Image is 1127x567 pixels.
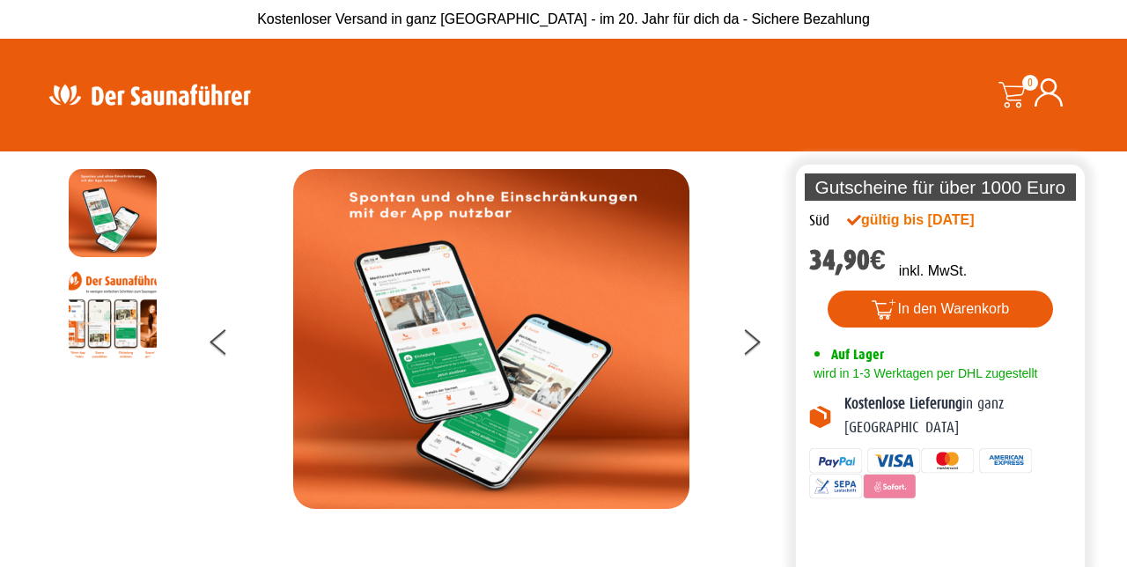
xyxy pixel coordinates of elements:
button: In den Warenkorb [828,291,1054,328]
div: Süd [809,210,829,232]
span: Auf Lager [831,346,884,363]
p: in ganz [GEOGRAPHIC_DATA] [844,393,1072,439]
p: Gutscheine für über 1000 Euro [805,173,1076,201]
span: wird in 1-3 Werktagen per DHL zugestellt [809,366,1037,380]
img: MOCKUP-iPhone_regional [69,169,157,257]
p: inkl. MwSt. [899,261,967,282]
img: Anleitung7tn [69,270,157,358]
span: 0 [1022,75,1038,91]
b: Kostenlose Lieferung [844,395,962,412]
span: Kostenloser Versand in ganz [GEOGRAPHIC_DATA] - im 20. Jahr für dich da - Sichere Bezahlung [257,11,870,26]
bdi: 34,90 [809,244,886,276]
span: € [870,244,886,276]
img: MOCKUP-iPhone_regional [293,169,689,509]
div: gültig bis [DATE] [847,210,1013,231]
